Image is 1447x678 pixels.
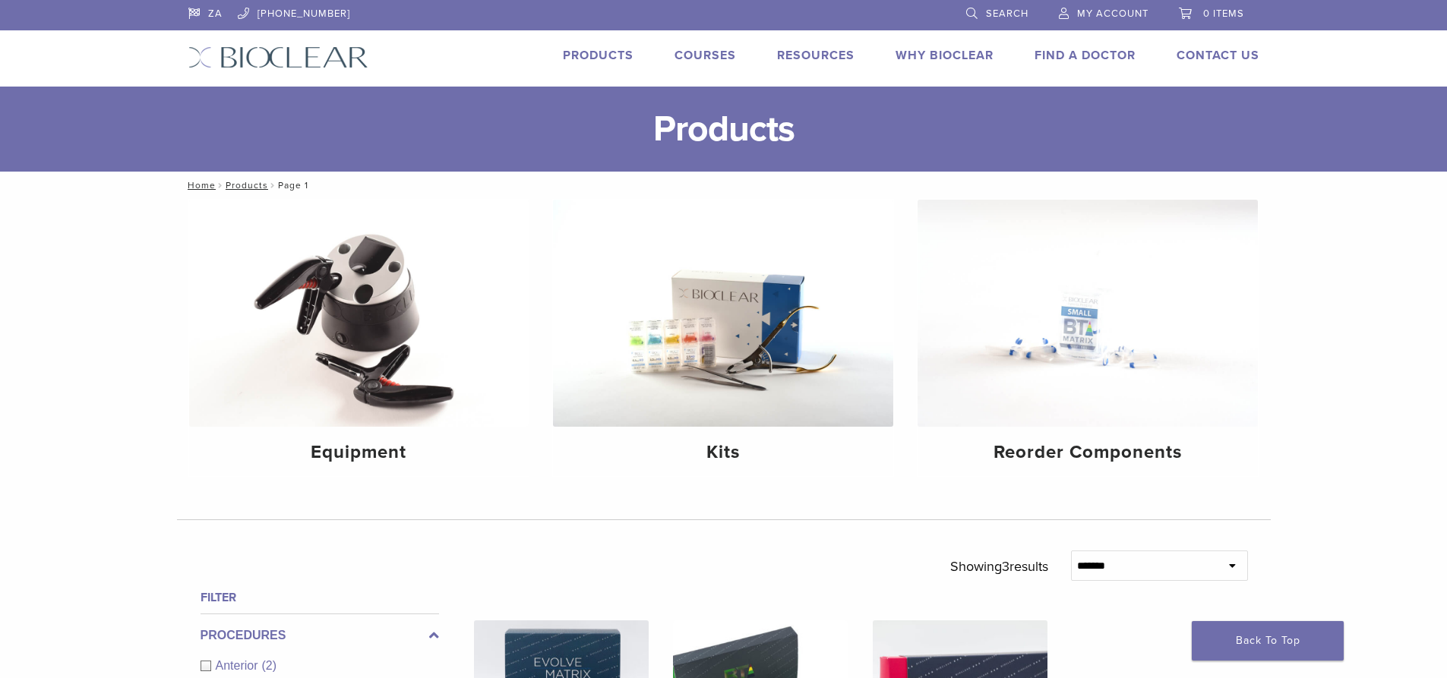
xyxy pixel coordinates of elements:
span: 0 items [1203,8,1244,20]
a: Back To Top [1192,621,1344,661]
p: Showing results [950,550,1048,582]
a: Reorder Components [918,200,1258,476]
nav: Page 1 [177,172,1271,199]
h4: Filter [201,588,439,607]
img: Kits [553,200,893,427]
img: Bioclear [188,46,368,68]
h4: Equipment [201,439,517,466]
a: Products [226,180,268,191]
span: Search [986,8,1028,20]
a: Products [563,48,633,63]
a: Resources [777,48,855,63]
label: Procedures [201,626,439,645]
span: My Account [1077,8,1148,20]
a: Why Bioclear [896,48,994,63]
a: Kits [553,200,893,476]
a: Find A Doctor [1035,48,1136,63]
img: Equipment [189,200,529,427]
span: / [216,181,226,189]
a: Equipment [189,200,529,476]
a: Home [183,180,216,191]
h4: Kits [565,439,881,466]
a: Courses [675,48,736,63]
span: Anterior [216,659,262,672]
a: Contact Us [1177,48,1259,63]
img: Reorder Components [918,200,1258,427]
span: (2) [262,659,277,672]
span: / [268,181,278,189]
span: 3 [1002,558,1009,575]
h4: Reorder Components [930,439,1246,466]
